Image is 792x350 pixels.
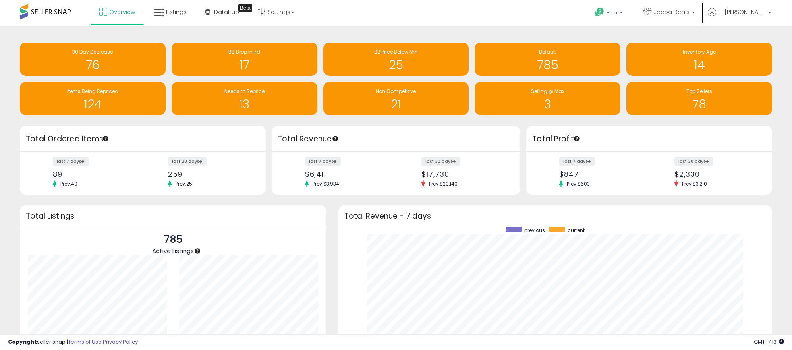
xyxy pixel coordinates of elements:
span: Listings [166,8,187,16]
a: Top Sellers 78 [626,82,772,115]
span: Inventory Age [683,48,716,55]
div: $2,330 [674,170,758,178]
h1: 13 [176,98,313,111]
span: current [568,227,585,234]
a: Inventory Age 14 [626,43,772,76]
h1: 124 [24,98,162,111]
div: Tooltip anchor [102,135,109,142]
h1: 25 [327,58,465,72]
label: last 7 days [305,157,341,166]
span: BB Drop in 7d [228,48,260,55]
label: last 7 days [559,157,595,166]
h1: 78 [630,98,768,111]
a: Needs to Reprice 13 [172,82,317,115]
span: Help [607,9,617,16]
label: last 30 days [168,157,207,166]
h1: 17 [176,58,313,72]
a: Hi [PERSON_NAME] [708,8,771,26]
span: Hi [PERSON_NAME] [718,8,766,16]
span: Prev: $3,934 [309,180,343,187]
h3: Total Revenue - 7 days [344,213,766,219]
label: last 7 days [53,157,89,166]
a: Non Competitive 21 [323,82,469,115]
div: Tooltip anchor [238,4,252,12]
span: Active Listings [152,247,194,255]
div: $6,411 [305,170,390,178]
a: Help [589,1,631,26]
span: DataHub [214,8,239,16]
span: Needs to Reprice [224,88,265,95]
span: Selling @ Max [531,88,564,95]
div: Tooltip anchor [332,135,339,142]
p: 785 [152,232,194,247]
span: Prev: $20,140 [425,180,462,187]
div: 259 [168,170,252,178]
strong: Copyright [8,338,37,346]
h1: 785 [479,58,616,72]
i: Get Help [595,7,605,17]
h1: 3 [479,98,616,111]
label: last 30 days [421,157,460,166]
span: Prev: $603 [563,180,594,187]
h3: Total Ordered Items [26,133,260,145]
div: Tooltip anchor [573,135,580,142]
a: 30 Day Decrease 76 [20,43,166,76]
span: Items Being Repriced [67,88,118,95]
span: BB Price Below Min [374,48,418,55]
a: Default 785 [475,43,620,76]
a: BB Drop in 7d 17 [172,43,317,76]
h3: Total Listings [26,213,321,219]
a: Selling @ Max 3 [475,82,620,115]
span: previous [524,227,545,234]
div: $17,730 [421,170,506,178]
span: Default [539,48,556,55]
span: Jacoa Deals [654,8,690,16]
span: 2025-09-15 17:13 GMT [754,338,784,346]
div: seller snap | | [8,338,138,346]
label: last 30 days [674,157,713,166]
div: Tooltip anchor [194,248,201,255]
h1: 76 [24,58,162,72]
a: BB Price Below Min 25 [323,43,469,76]
div: 89 [53,170,137,178]
a: Terms of Use [68,338,102,346]
h1: 14 [630,58,768,72]
span: Non Competitive [376,88,416,95]
div: $847 [559,170,643,178]
h3: Total Profit [532,133,766,145]
h1: 21 [327,98,465,111]
span: Prev: 251 [172,180,198,187]
span: Overview [109,8,135,16]
h3: Total Revenue [278,133,514,145]
span: Prev: 49 [56,180,81,187]
span: Top Sellers [686,88,712,95]
a: Privacy Policy [103,338,138,346]
span: 30 Day Decrease [72,48,113,55]
a: Items Being Repriced 124 [20,82,166,115]
span: Prev: $3,210 [678,180,711,187]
